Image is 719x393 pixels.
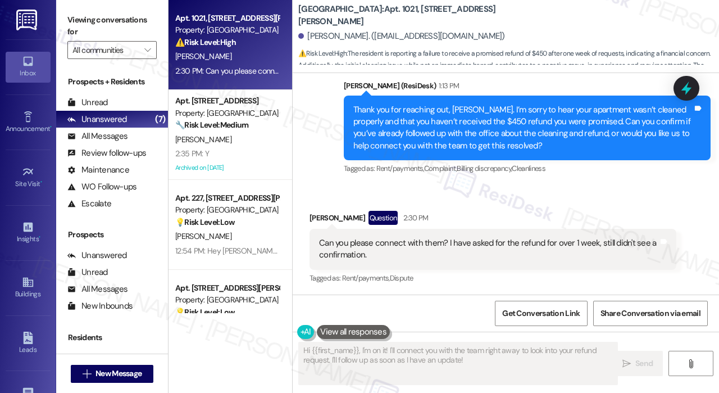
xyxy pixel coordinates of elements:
[175,246,607,256] div: 12:54 PM: Hey [PERSON_NAME], this is Haorong. I'm wondering what's the EV charge rate and cost fo...
[298,30,505,42] div: [PERSON_NAME]. ([EMAIL_ADDRESS][DOMAIN_NAME])
[298,49,347,58] strong: ⚠️ Risk Level: High
[152,111,168,128] div: (7)
[457,164,512,173] span: Billing discrepancy ,
[175,134,231,144] span: [PERSON_NAME]
[67,266,108,278] div: Unread
[175,66,557,76] div: 2:30 PM: Can you please connect with them? I have asked for the refund for over 1 week, still did...
[353,104,693,152] div: Thank you for reaching out, [PERSON_NAME]. I’m sorry to hear your apartment wasn’t cleaned proper...
[83,369,91,378] i: 
[424,164,457,173] span: Complaint ,
[6,328,51,359] a: Leads
[686,359,695,368] i: 
[376,164,424,173] span: Rent/payments ,
[67,250,127,261] div: Unanswered
[67,300,133,312] div: New Inbounds
[56,76,168,88] div: Prospects + Residents
[50,123,52,131] span: •
[175,51,231,61] span: [PERSON_NAME]
[344,160,711,177] div: Tagged as:
[175,37,236,47] strong: ⚠️ Risk Level: High
[67,198,111,210] div: Escalate
[6,218,51,248] a: Insights •
[67,130,128,142] div: All Messages
[175,148,209,159] div: 2:35 PM: Y
[344,80,711,96] div: [PERSON_NAME] (ResiDesk)
[175,107,279,119] div: Property: [GEOGRAPHIC_DATA]
[502,308,580,319] span: Get Conversation Link
[71,365,154,383] button: New Message
[67,114,127,125] div: Unanswered
[298,3,523,28] b: [GEOGRAPHIC_DATA]: Apt. 1021, [STREET_ADDRESS][PERSON_NAME]
[299,342,617,385] textarea: Hi {{first_name}}, I'm on it! I'll connect you with the team right away to look into your refund ...
[319,237,658,261] div: Can you please connect with them? I have asked for the refund for over 1 week, still didn't see a...
[436,80,459,92] div: 1:13 PM
[175,217,235,227] strong: 💡 Risk Level: Low
[175,294,279,306] div: Property: [GEOGRAPHIC_DATA]
[67,11,157,41] label: Viewing conversations for
[512,164,545,173] span: Cleanliness
[67,97,108,109] div: Unread
[6,162,51,193] a: Site Visit •
[16,10,39,30] img: ResiDesk Logo
[495,301,587,326] button: Get Conversation Link
[612,351,663,376] button: Send
[67,181,136,193] div: WO Follow-ups
[622,359,631,368] i: 
[390,273,413,283] span: Dispute
[56,332,168,344] div: Residents
[67,283,128,295] div: All Messages
[175,204,279,216] div: Property: [GEOGRAPHIC_DATA]
[175,192,279,204] div: Apt. 227, [STREET_ADDRESS][PERSON_NAME]
[401,212,428,224] div: 2:30 PM
[175,12,279,24] div: Apt. 1021, [STREET_ADDRESS][PERSON_NAME]
[56,229,168,241] div: Prospects
[6,52,51,82] a: Inbox
[144,46,151,55] i: 
[95,368,142,380] span: New Message
[174,161,280,175] div: Archived on [DATE]
[175,95,279,107] div: Apt. [STREET_ADDRESS]
[298,48,719,84] span: : The resident is reporting a failure to receive a promised refund of $450 after one week of requ...
[175,24,279,36] div: Property: [GEOGRAPHIC_DATA]
[67,164,129,176] div: Maintenance
[593,301,708,326] button: Share Conversation via email
[175,307,235,317] strong: 💡 Risk Level: Low
[175,231,231,241] span: [PERSON_NAME]
[600,308,700,319] span: Share Conversation via email
[39,233,40,241] span: •
[40,178,42,186] span: •
[175,282,279,294] div: Apt. [STREET_ADDRESS][PERSON_NAME]
[635,358,653,369] span: Send
[67,147,146,159] div: Review follow-ups
[72,41,139,59] input: All communities
[342,273,390,283] span: Rent/payments ,
[175,120,248,130] strong: 🔧 Risk Level: Medium
[368,211,398,225] div: Question
[6,273,51,303] a: Buildings
[67,352,108,364] div: Unread
[310,270,676,286] div: Tagged as:
[310,211,676,229] div: [PERSON_NAME]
